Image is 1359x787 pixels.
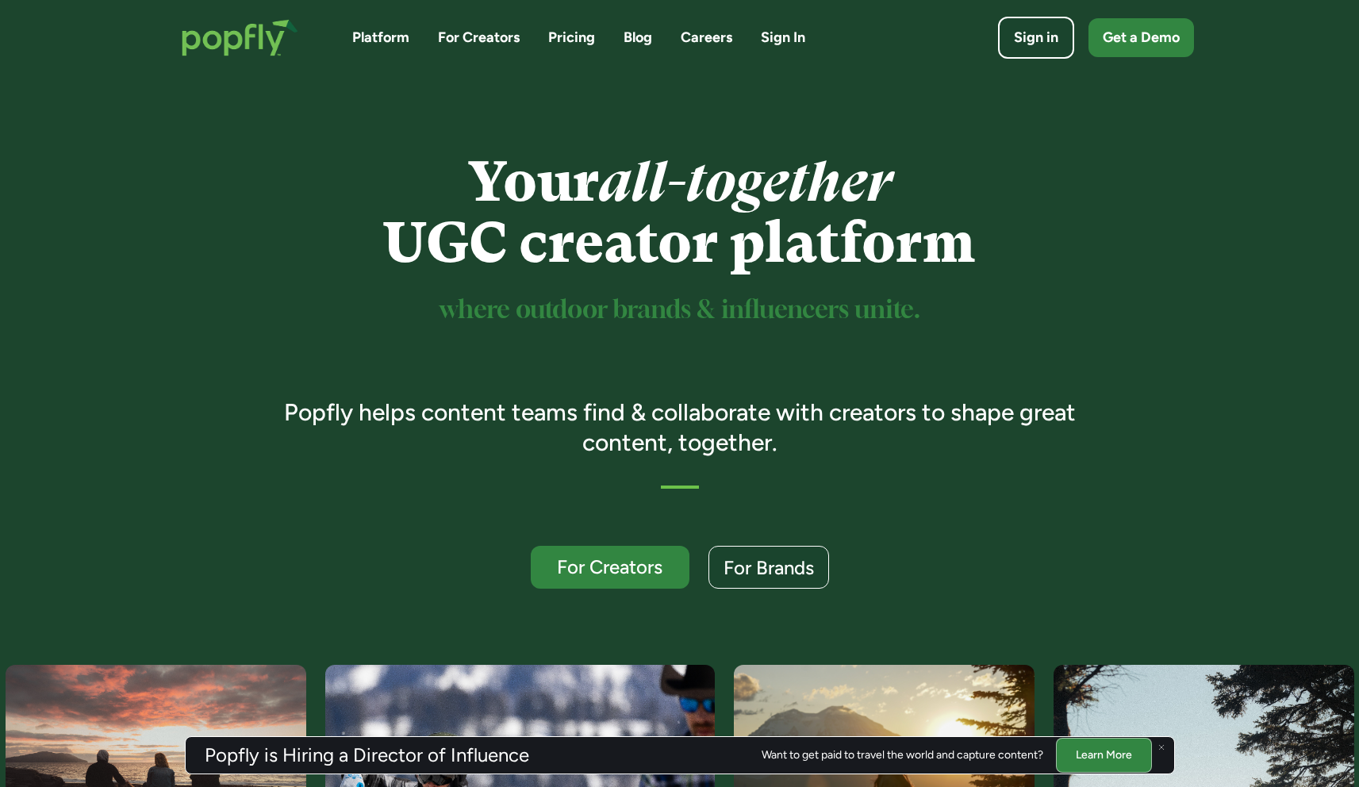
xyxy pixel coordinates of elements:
[1014,28,1058,48] div: Sign in
[708,546,829,589] a: For Brands
[205,746,529,765] h3: Popfly is Hiring a Director of Influence
[1103,28,1180,48] div: Get a Demo
[681,28,732,48] a: Careers
[531,546,689,589] a: For Creators
[261,397,1098,457] h3: Popfly helps content teams find & collaborate with creators to shape great content, together.
[599,150,892,214] em: all-together
[545,557,675,577] div: For Creators
[762,749,1043,762] div: Want to get paid to travel the world and capture content?
[548,28,595,48] a: Pricing
[624,28,652,48] a: Blog
[1056,738,1152,772] a: Learn More
[352,28,409,48] a: Platform
[166,3,314,72] a: home
[1088,18,1194,57] a: Get a Demo
[440,298,920,323] sup: where outdoor brands & influencers unite.
[998,17,1074,59] a: Sign in
[724,558,814,578] div: For Brands
[261,152,1098,274] h1: Your UGC creator platform
[438,28,520,48] a: For Creators
[761,28,805,48] a: Sign In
